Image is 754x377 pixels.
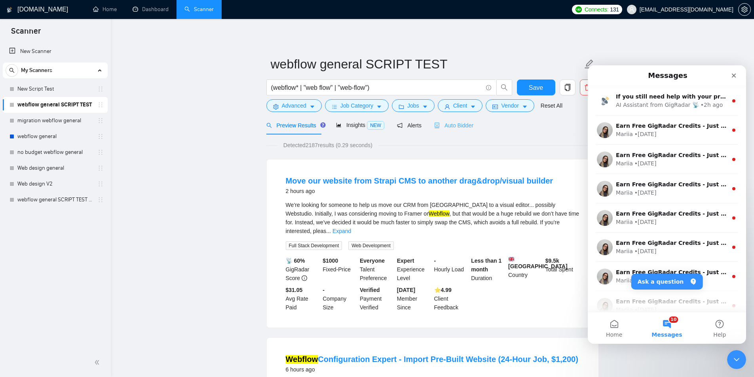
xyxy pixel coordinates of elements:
[580,80,596,95] button: delete
[319,121,327,129] div: Tooltip anchor
[323,258,338,264] b: $ 1000
[580,84,595,91] span: delete
[321,256,358,282] div: Fixed-Price
[3,63,108,208] li: My Scanners
[434,287,452,293] b: ⭐️ 4.99
[508,256,568,269] b: [GEOGRAPHIC_DATA]
[544,256,581,282] div: Total Spent
[610,5,619,14] span: 131
[9,57,25,73] img: Profile image for Mariia
[302,275,307,281] span: info-circle
[278,141,378,150] span: Detected 2187 results (0.29 seconds)
[5,25,47,42] span: Scanner
[28,211,45,220] div: Mariia
[367,121,384,130] span: NEW
[501,101,518,110] span: Vendor
[97,86,104,92] span: holder
[28,36,111,44] div: AI Assistant from GigRadar 📡
[429,210,450,217] mark: Webflow
[360,258,385,264] b: Everyone
[560,80,575,95] button: copy
[541,101,562,110] a: Reset All
[492,104,498,110] span: idcard
[438,99,483,112] button: userClientcaret-down
[286,365,578,374] div: 6 hours ago
[17,81,93,97] a: New Script Test
[358,256,395,282] div: Talent Preference
[28,94,45,102] div: Mariia
[286,355,318,364] mark: Webflow
[360,287,380,293] b: Verified
[47,241,69,249] div: • [DATE]
[585,5,608,14] span: Connects:
[133,6,169,13] a: dashboardDashboard
[9,174,25,190] img: Profile image for Mariia
[727,350,746,369] iframe: To enrich screen reader interactions, please activate Accessibility in Grammarly extension settings
[471,258,501,273] b: Less than 1 month
[738,6,751,13] a: setting
[282,101,306,110] span: Advanced
[28,123,45,132] div: Mariia
[332,228,351,234] a: Expand
[17,113,93,129] a: migration webflow general
[271,54,583,74] input: Scanner name...
[53,247,105,278] button: Messages
[286,241,342,250] span: Full Stack Development
[326,228,331,234] span: ...
[397,287,415,293] b: [DATE]
[94,358,102,366] span: double-left
[286,201,579,235] div: We’re looking for someone to help us move our CRM from [GEOGRAPHIC_DATA] to a visual editor... po...
[266,123,272,128] span: search
[97,181,104,187] span: holder
[738,3,751,16] button: setting
[469,256,507,282] div: Duration
[28,241,45,249] div: Mariia
[47,182,69,190] div: • [DATE]
[21,63,52,78] span: My Scanners
[397,123,403,128] span: notification
[348,241,394,250] span: Web Development
[6,64,18,77] button: search
[113,36,135,44] div: • 2h ago
[588,65,746,344] iframe: To enrich screen reader interactions, please activate Accessibility in Grammarly extension settings
[392,99,435,112] button: folderJobscaret-down
[97,165,104,171] span: holder
[266,122,323,129] span: Preview Results
[407,101,419,110] span: Jobs
[433,256,470,282] div: Hourly Load
[97,102,104,108] span: holder
[323,287,325,293] b: -
[496,80,512,95] button: search
[17,176,93,192] a: Web design V2
[444,104,450,110] span: user
[470,104,476,110] span: caret-down
[28,65,45,73] div: Mariia
[9,86,25,102] img: Profile image for Mariia
[358,286,395,312] div: Payment Verified
[560,84,575,91] span: copy
[310,104,315,110] span: caret-down
[9,145,25,161] img: Profile image for Mariia
[575,6,582,13] img: upwork-logo.png
[9,44,101,59] a: New Scanner
[7,4,12,16] img: logo
[422,104,428,110] span: caret-down
[97,133,104,140] span: holder
[336,122,342,128] span: area-chart
[6,68,18,73] span: search
[321,286,358,312] div: Company Size
[434,122,473,129] span: Auto Bidder
[97,197,104,203] span: holder
[434,258,436,264] b: -
[9,116,25,131] img: Profile image for Mariia
[286,355,578,364] a: WebflowConfiguration Expert - Import Pre-Built Website (24-Hour Job, $1,200)
[17,144,93,160] a: no budget webflow general
[9,233,25,248] img: Profile image for Mariia
[517,80,555,95] button: Save
[47,94,69,102] div: • [DATE]
[395,256,433,282] div: Experience Level
[44,208,115,224] button: Ask a question
[17,97,93,113] a: webflow general SCRIPT TEST
[332,104,337,110] span: bars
